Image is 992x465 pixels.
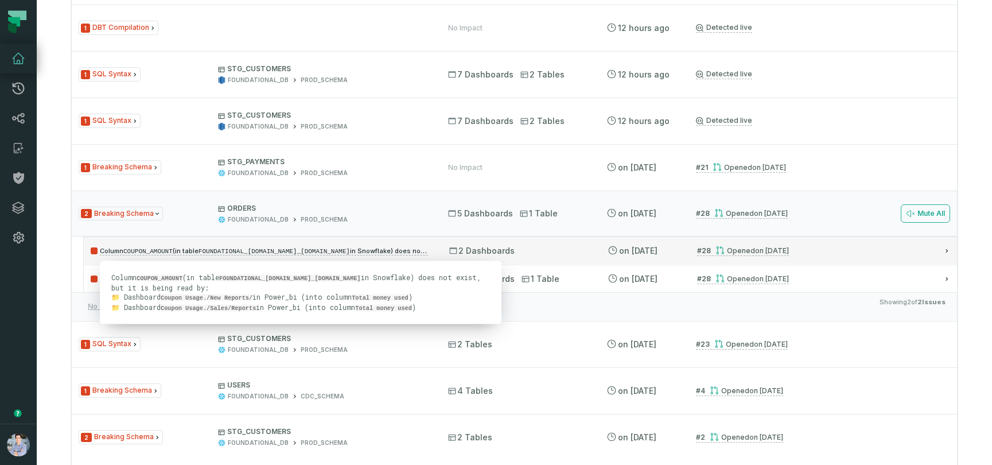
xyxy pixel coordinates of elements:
span: Severity [81,24,90,33]
p: USERS [218,381,427,390]
relative-time: Jun 3, 2024, 1:46 PM EDT [752,163,786,172]
relative-time: Aug 19, 2025, 11:13 PM EDT [618,116,670,126]
button: Mute All [901,204,950,223]
div: FOUNDATIONAL_DB [228,169,289,177]
span: 2 Tables [448,339,492,350]
code: Total money used [355,305,412,312]
span: 1 Table [520,208,558,219]
a: #23Opened[DATE] 3:55:41 PM [696,339,788,350]
span: Severity [81,163,90,172]
div: PROD_SCHEMA [301,122,348,131]
relative-time: Mar 10, 2025, 5:34 PM EDT [618,208,656,218]
p: ORDERS [218,204,427,213]
relative-time: Mar 10, 2025, 5:34 PM EDT [619,246,658,255]
a: #28Opened[DATE] 5:00:25 PM [697,246,789,256]
span: Severity [81,386,90,396]
relative-time: May 12, 2025, 10:15 AM EDT [618,162,656,172]
div: Opened [710,433,783,441]
span: Severity [81,209,92,218]
span: Severity [91,276,98,282]
relative-time: Aug 29, 2024, 2:08 PM EDT [618,386,656,396]
div: Opened [714,209,788,218]
p: STG_CUSTOMERS [218,334,427,343]
span: 2 Tables [448,432,492,443]
p: STG_CUSTOMERS [218,64,427,73]
span: Issue Type [79,21,158,35]
span: Issue Type [79,430,163,444]
span: 7 Dashboards [448,115,513,127]
relative-time: Mar 10, 2025, 5:00 PM EDT [755,274,789,283]
div: PROD_SCHEMA [301,439,348,447]
code: Coupon Usage./Sales/Reports [161,305,256,312]
p: STG_PAYMENTS [218,157,427,166]
p: STG_CUSTOMERS [218,427,427,436]
relative-time: Mar 12, 2024, 9:43 AM EDT [749,433,783,441]
div: FOUNDATIONAL_DB [228,215,289,224]
span: 1 Table [522,273,559,285]
a: #28Opened[DATE] 5:00:25 PM [696,208,788,219]
span: Issue Type [79,67,141,82]
div: Opened [714,340,788,348]
div: CDC_SCHEMA [301,392,344,401]
code: COUPON_AMOUNT [137,275,182,282]
span: Severity [91,247,98,254]
span: 7 Dashboards [448,69,513,80]
div: PROD_SCHEMA [301,169,348,177]
relative-time: May 7, 2024, 3:37 AM EDT [618,432,656,442]
span: Showing 2 of [880,297,946,316]
div: Opened [710,386,783,395]
div: Opened [715,274,789,283]
code: COUPON_AMOUNT [123,248,173,255]
span: Severity [81,340,90,349]
span: Severity [81,433,92,442]
div: FOUNDATIONAL_DB [228,76,289,84]
a: #21Opened[DATE] 1:46:02 PM [696,162,786,173]
span: 2 Tables [520,115,565,127]
span: Issue Type [79,207,163,221]
a: #28Opened[DATE] 5:00:25 PM [697,274,789,284]
span: Column (in table in Snowflake) does not exist, but it is being read by: [100,247,513,255]
relative-time: Jan 3, 2025, 3:55 PM EST [754,340,788,348]
code: FOUNDATIONAL_[DOMAIN_NAME]_[DOMAIN_NAME] [199,248,350,255]
div: FOUNDATIONAL_DB [228,439,289,447]
span: Issue Type [79,114,141,128]
div: PROD_SCHEMA [301,215,348,224]
a: #2Opened[DATE] 9:43:11 AM [696,432,783,443]
p: STG_CUSTOMERS [218,111,427,120]
strong: 2 Issues [917,298,946,306]
a: #4Opened[DATE] 2:06:17 PM [696,386,783,396]
div: No Impact [448,163,483,172]
div: No Impact [448,24,483,33]
relative-time: Aug 19, 2025, 11:13 PM EDT [618,69,670,79]
button: No more issues [83,297,146,316]
span: Issue Type [79,160,161,175]
code: Total money used [352,294,409,301]
code: FOUNDATIONAL_[DOMAIN_NAME]_[DOMAIN_NAME] [219,275,360,282]
span: 2 Dashboards [449,245,515,257]
code: Coupon Usage./New Reports/ [161,294,252,301]
p: Column (in table in Snowflake) does not exist, but it is being read by: 📁 Dashboard in Power_bi (... [111,273,490,313]
relative-time: Mar 10, 2025, 5:00 PM EDT [754,209,788,218]
img: avatar of Alon Nafta [7,433,30,456]
span: Severity [81,70,90,79]
span: Severity [81,117,90,126]
div: PROD_SCHEMA [301,76,348,84]
relative-time: Aug 19, 2025, 11:13 PM EDT [618,23,670,33]
div: Opened [715,246,789,255]
div: FOUNDATIONAL_DB [228,392,289,401]
div: FOUNDATIONAL_DB [228,122,289,131]
span: 2 Tables [520,69,565,80]
div: PROD_SCHEMA [301,346,348,354]
a: Detected live [696,23,752,33]
div: Tooltip anchor [13,408,23,418]
span: 5 Dashboards [448,208,513,219]
span: Issue Type [79,383,161,398]
div: FOUNDATIONAL_DB [228,346,289,354]
relative-time: Jan 3, 2025, 3:59 PM EST [618,339,656,349]
relative-time: Mar 10, 2025, 5:00 PM EDT [755,246,789,255]
div: Opened [713,163,786,172]
span: 4 Tables [448,385,493,397]
relative-time: Aug 29, 2024, 2:06 PM EDT [749,386,783,395]
a: Detected live [696,69,752,79]
a: Detected live [696,116,752,126]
